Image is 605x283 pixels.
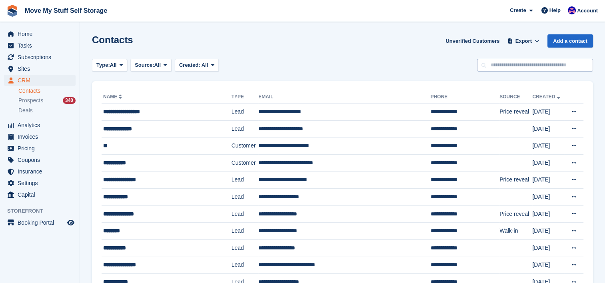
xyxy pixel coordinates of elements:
[532,223,565,240] td: [DATE]
[232,189,258,206] td: Lead
[431,91,500,104] th: Phone
[4,143,76,154] a: menu
[6,5,18,17] img: stora-icon-8386f47178a22dfd0bd8f6a31ec36ba5ce8667c1dd55bd0f319d3a0aa187defe.svg
[92,34,133,45] h1: Contacts
[442,34,503,48] a: Unverified Customers
[4,217,76,228] a: menu
[4,166,76,177] a: menu
[4,75,76,86] a: menu
[18,177,66,189] span: Settings
[532,205,565,223] td: [DATE]
[232,171,258,189] td: Lead
[18,96,76,105] a: Prospects 340
[577,7,598,15] span: Account
[532,154,565,171] td: [DATE]
[499,104,532,121] td: Price reveal
[506,34,541,48] button: Export
[4,52,76,63] a: menu
[532,104,565,121] td: [DATE]
[18,75,66,86] span: CRM
[18,143,66,154] span: Pricing
[110,61,117,69] span: All
[4,40,76,51] a: menu
[18,107,33,114] span: Deals
[532,257,565,274] td: [DATE]
[18,217,66,228] span: Booking Portal
[258,91,430,104] th: Email
[568,6,576,14] img: Jade Whetnall
[4,28,76,40] a: menu
[103,94,124,100] a: Name
[232,104,258,121] td: Lead
[18,87,76,95] a: Contacts
[92,59,127,72] button: Type: All
[4,63,76,74] a: menu
[532,171,565,189] td: [DATE]
[232,223,258,240] td: Lead
[18,40,66,51] span: Tasks
[4,154,76,165] a: menu
[232,154,258,171] td: Customer
[22,4,110,17] a: Move My Stuff Self Storage
[510,6,526,14] span: Create
[232,91,258,104] th: Type
[499,205,532,223] td: Price reveal
[130,59,172,72] button: Source: All
[499,171,532,189] td: Price reveal
[532,239,565,257] td: [DATE]
[135,61,154,69] span: Source:
[18,120,66,131] span: Analytics
[18,52,66,63] span: Subscriptions
[232,120,258,138] td: Lead
[4,131,76,142] a: menu
[232,239,258,257] td: Lead
[4,189,76,200] a: menu
[18,131,66,142] span: Invoices
[232,257,258,274] td: Lead
[18,63,66,74] span: Sites
[232,205,258,223] td: Lead
[202,62,208,68] span: All
[63,97,76,104] div: 340
[18,154,66,165] span: Coupons
[549,6,561,14] span: Help
[532,138,565,155] td: [DATE]
[499,223,532,240] td: Walk-in
[179,62,200,68] span: Created:
[4,120,76,131] a: menu
[532,189,565,206] td: [DATE]
[18,97,43,104] span: Prospects
[18,106,76,115] a: Deals
[499,91,532,104] th: Source
[18,28,66,40] span: Home
[154,61,161,69] span: All
[7,207,80,215] span: Storefront
[532,120,565,138] td: [DATE]
[96,61,110,69] span: Type:
[232,138,258,155] td: Customer
[18,189,66,200] span: Capital
[547,34,593,48] a: Add a contact
[532,94,561,100] a: Created
[4,177,76,189] a: menu
[515,37,532,45] span: Export
[175,59,219,72] button: Created: All
[66,218,76,227] a: Preview store
[18,166,66,177] span: Insurance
